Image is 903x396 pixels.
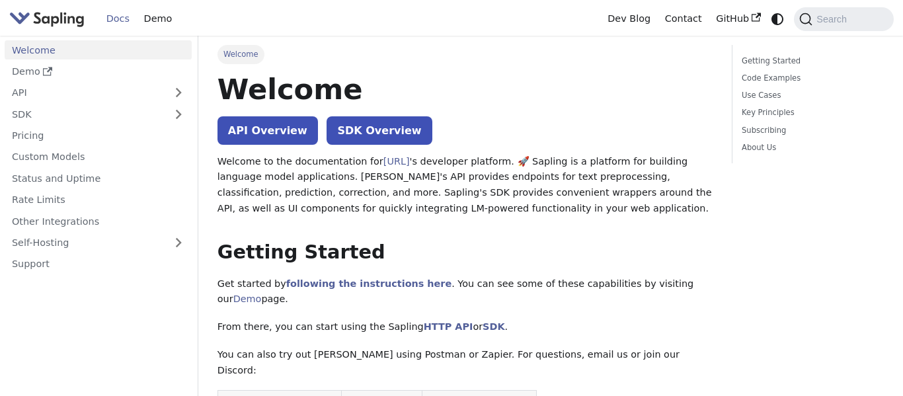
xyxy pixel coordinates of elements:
a: GitHub [709,9,767,29]
h2: Getting Started [217,241,713,264]
img: Sapling.ai [9,9,85,28]
a: following the instructions here [286,278,451,289]
a: Code Examples [742,72,879,85]
a: Support [5,255,192,274]
a: SDK [5,104,165,124]
a: SDK [483,321,504,332]
a: Subscribing [742,124,879,137]
button: Switch between dark and light mode (currently system mode) [768,9,787,28]
a: Rate Limits [5,190,192,210]
a: Pricing [5,126,192,145]
a: Docs [99,9,137,29]
p: From there, you can start using the Sapling or . [217,319,713,335]
button: Search (Command+K) [794,7,893,31]
span: Search [812,14,855,24]
span: Welcome [217,45,264,63]
a: Self-Hosting [5,233,192,253]
a: API Overview [217,116,318,145]
a: Contact [658,9,709,29]
a: Demo [233,294,262,304]
a: Getting Started [742,55,879,67]
a: Demo [137,9,179,29]
a: API [5,83,165,102]
a: About Us [742,141,879,154]
a: Sapling.aiSapling.ai [9,9,89,28]
h1: Welcome [217,71,713,107]
a: Welcome [5,40,192,59]
a: Other Integrations [5,212,192,231]
a: Custom Models [5,147,192,167]
a: Status and Uptime [5,169,192,188]
a: Use Cases [742,89,879,102]
a: [URL] [383,156,410,167]
p: You can also try out [PERSON_NAME] using Postman or Zapier. For questions, email us or join our D... [217,347,713,379]
p: Get started by . You can see some of these capabilities by visiting our page. [217,276,713,308]
a: Demo [5,62,192,81]
a: Dev Blog [600,9,657,29]
p: Welcome to the documentation for 's developer platform. 🚀 Sapling is a platform for building lang... [217,154,713,217]
button: Expand sidebar category 'SDK' [165,104,192,124]
a: HTTP API [424,321,473,332]
a: Key Principles [742,106,879,119]
nav: Breadcrumbs [217,45,713,63]
a: SDK Overview [327,116,432,145]
button: Expand sidebar category 'API' [165,83,192,102]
